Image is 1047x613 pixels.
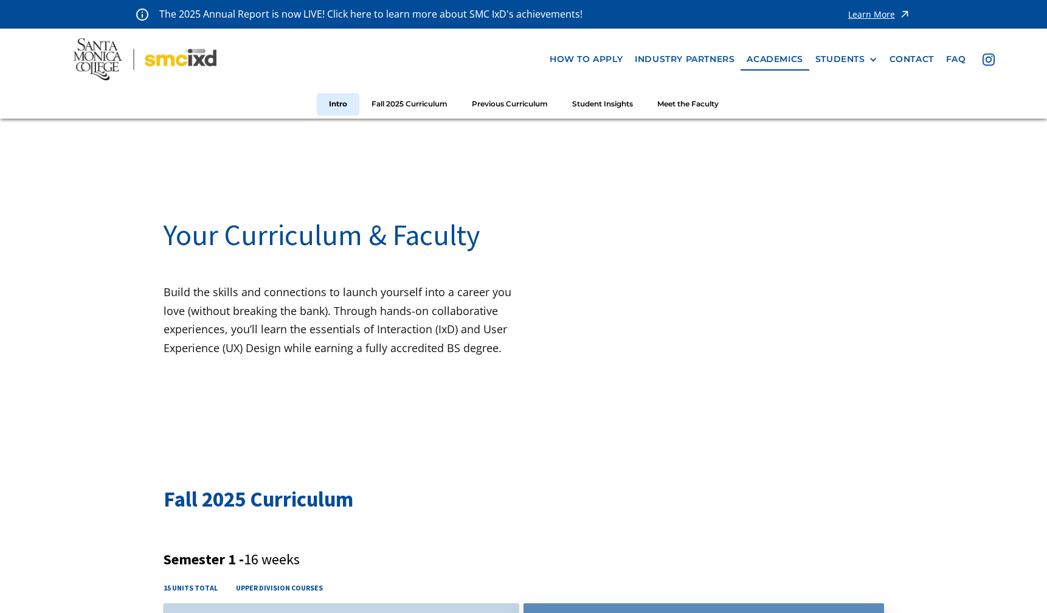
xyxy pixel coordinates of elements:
a: industry partners [629,48,741,71]
a: faq [940,48,972,71]
a: Intro [317,93,359,116]
div: STUDENTS [815,54,865,64]
p: The 2025 Annual Report is now LIVE! Click here to learn more about SMC IxD's achievements! [159,6,584,23]
span: 16 weeks [244,550,300,569]
img: icon - information - alert [136,8,148,21]
div: Learn More [848,10,895,19]
a: Academics [741,48,809,71]
a: Previous Curriculum [460,93,560,116]
a: Meet the Faculty [645,93,731,116]
a: Student Insights [560,93,645,116]
h4: upper division courses [236,582,323,594]
img: Santa Monica College - SMC IxD logo [74,38,216,80]
img: icon - arrow - alert [899,6,911,23]
a: Fall 2025 Curriculum [359,93,460,116]
span: Your Curriculum & Faculty [164,216,480,253]
a: contact [883,48,940,71]
p: Build the skills and connections to launch yourself into a career you love (without breaking the ... [164,283,524,357]
h3: Semester 1 - [164,551,884,569]
a: Learn More [848,6,911,23]
a: how to apply [544,48,629,71]
h2: Fall 2025 Curriculum [164,485,884,514]
img: icon - instagram [983,54,995,66]
div: STUDENTS [815,54,877,64]
h4: 15 units total [164,582,218,594]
